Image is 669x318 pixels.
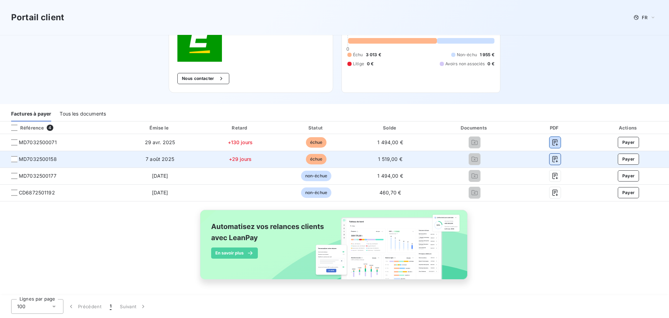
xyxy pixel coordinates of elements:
button: Payer [618,170,639,182]
div: Factures à payer [11,107,51,121]
span: 4 [47,125,53,131]
button: Payer [618,187,639,198]
span: 0 [346,46,349,52]
span: 100 [17,303,25,310]
div: Référence [6,125,44,131]
img: Company logo [177,17,222,62]
span: 1 955 € [480,52,494,58]
div: Tous les documents [60,107,106,121]
button: Suivant [116,299,151,314]
button: Payer [618,154,639,165]
span: 0 € [367,61,374,67]
span: échue [306,137,327,148]
span: CD6872501192 [19,189,55,196]
span: 3 013 € [366,52,381,58]
button: Précédent [63,299,106,314]
span: non-échue [301,187,331,198]
span: MD7032500071 [19,139,57,146]
div: Solde [355,124,425,131]
span: 29 avr. 2025 [145,139,175,145]
div: Émise le [120,124,200,131]
button: Nous contacter [177,73,229,84]
div: Documents [428,124,521,131]
span: 1 519,00 € [378,156,402,162]
div: Retard [203,124,277,131]
span: [DATE] [152,190,168,195]
span: +130 jours [228,139,253,145]
span: 1 494,00 € [377,139,403,145]
img: banner [194,206,475,291]
span: 460,70 € [379,190,401,195]
span: échue [306,154,327,164]
span: 7 août 2025 [146,156,174,162]
span: +29 jours [229,156,252,162]
span: non-échue [301,171,331,181]
span: Litige [353,61,364,67]
span: 0 € [487,61,494,67]
div: Actions [589,124,668,131]
button: 1 [106,299,116,314]
span: FR [642,15,647,20]
span: Avoirs non associés [445,61,485,67]
span: 1 494,00 € [377,173,403,179]
span: MD7032500177 [19,172,56,179]
span: MD7032500158 [19,156,57,163]
div: PDF [523,124,586,131]
span: Échu [353,52,363,58]
div: Statut [280,124,352,131]
span: 1 [110,303,111,310]
span: [DATE] [152,173,168,179]
span: Non-échu [457,52,477,58]
h3: Portail client [11,11,64,24]
button: Payer [618,137,639,148]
